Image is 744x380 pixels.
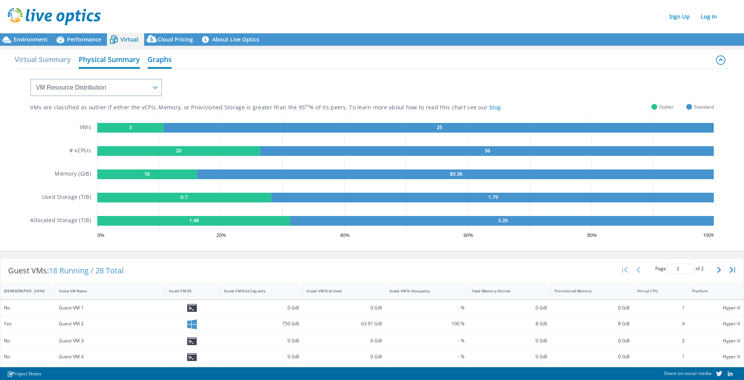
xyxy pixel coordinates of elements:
[701,265,704,272] span: 2
[665,11,694,22] a: Sign Up
[129,124,132,131] text: 3
[667,264,694,274] input: jump to page
[692,304,740,312] div: Hyper-V
[305,103,309,109] sup: th
[15,52,71,67] h2: Virtual Summary
[59,320,162,328] div: Guest VM 2
[199,33,265,46] a: About Live Optics
[389,288,455,294] div: Guest VM % Occupancy
[97,231,714,239] svg: GaugeChartPercentageAxisTexta
[389,337,465,345] div: - %
[694,102,714,111] span: Standard
[389,304,465,312] div: - %
[67,36,101,43] span: Performance
[30,104,541,111] div: VMs are classified as outlier if either the vCPU, Memory, or Provisioned Storage is greater than ...
[555,304,630,312] div: 0 GiB
[224,352,299,361] div: 0 GiB
[472,304,547,312] div: 0 GiB
[148,52,172,69] h2: Graphs
[169,288,207,294] div: Guest VM OS
[307,288,372,294] div: Guest VM Disk Used
[692,288,731,294] div: Platform
[488,193,498,200] text: 1.79
[692,337,740,345] div: Hyper-V
[339,231,349,238] text: 40 %
[216,231,226,238] text: 20 %
[55,169,91,179] h5: Memory (GiB)
[389,320,465,328] div: 100 %
[697,11,721,22] a: Log In
[637,288,675,294] div: Virtual CPU
[224,288,290,294] div: Guest VM Disk Capacity
[463,231,473,238] text: 60 %
[307,304,382,312] div: 0 GiB
[4,352,52,361] div: No
[4,320,52,328] div: Yes
[80,123,91,133] h5: VMs
[4,337,52,345] div: No
[181,193,188,200] text: 0.7
[176,147,181,154] text: 20
[307,337,382,345] div: 0 GiB
[49,265,124,276] span: 18 Running / 28 Total
[224,337,299,345] div: 0 GiB
[97,231,104,238] text: 0 %
[79,52,140,69] h2: Physical Summary
[637,352,685,361] div: 1
[224,320,299,328] div: 750 GiB
[472,337,547,345] div: 0 GiB
[489,104,501,111] a: blog
[692,352,740,361] div: Hyper-V
[637,320,685,328] div: 4
[307,320,382,328] div: 63.91 GiB
[0,259,131,283] div: Guest VMs:
[587,231,596,238] text: 80 %
[59,352,162,361] div: Guest VM 4
[472,288,538,294] div: Used Memory (Active)
[144,170,150,177] text: 16
[498,217,508,224] text: 3.26
[389,352,465,361] div: - %
[472,320,547,328] div: 8 GiB
[692,320,740,328] div: Hyper-V
[307,352,382,361] div: 0 GiB
[472,352,547,361] div: 0 GiB
[555,320,630,328] div: 8 GiB
[555,352,630,361] div: 0 GiB
[59,288,152,294] div: Guest VM Name
[450,170,462,177] text: 83.36
[437,124,442,131] text: 25
[59,337,162,345] div: Guest VM 3
[664,370,711,377] span: Share on social media
[637,304,685,312] div: 1
[485,147,490,154] text: 56
[2,369,47,378] a: Project Notes
[14,36,48,43] span: Environment
[555,337,630,345] div: 0 GiB
[224,304,299,312] div: 0 GiB
[655,264,704,274] span: Page of
[189,217,198,224] text: 1.48
[8,8,101,25] img: live_optics_svg.svg
[703,231,715,238] text: 100 %
[555,288,620,294] div: Provisioned Memory
[30,216,91,226] h5: Allocated Storage (TiB)
[158,36,193,43] span: Cloud Pricing
[121,36,138,43] span: Virtual
[42,193,91,202] h5: Used Storage (TiB)
[4,288,42,294] div: [DEMOGRAPHIC_DATA]
[4,304,52,312] div: No
[69,146,91,156] h5: # vCPUs
[637,337,685,345] div: 2
[59,304,162,312] div: Guest VM 1
[659,102,674,111] span: Outlier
